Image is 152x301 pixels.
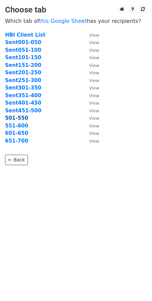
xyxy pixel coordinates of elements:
[82,62,99,68] a: View
[5,100,41,106] a: Sent401-450
[82,77,99,83] a: View
[5,39,41,45] a: Sent001-050
[89,33,99,38] small: View
[82,92,99,99] a: View
[5,70,41,76] a: Sent201-250
[89,139,99,144] small: View
[82,32,99,38] a: View
[5,130,28,136] a: 601-650
[5,47,41,53] a: Sent051-100
[5,54,41,61] a: Sent101-150
[82,115,99,121] a: View
[5,138,28,144] a: 651-700
[5,32,45,38] a: HBI Client List
[89,63,99,68] small: View
[82,100,99,106] a: View
[5,85,41,91] a: Sent301-350
[82,39,99,45] a: View
[82,123,99,129] a: View
[89,93,99,98] small: View
[89,108,99,113] small: View
[5,17,147,25] p: Which tab of has your recipients?
[5,115,28,121] a: 501-550
[5,92,41,99] a: Sent351-400
[89,78,99,83] small: View
[82,47,99,53] a: View
[5,123,28,129] a: 551-600
[5,77,41,83] a: Sent251-300
[39,18,87,24] a: this Google Sheet
[89,101,99,106] small: View
[89,55,99,60] small: View
[5,5,147,15] h3: Choose tab
[82,130,99,136] a: View
[89,116,99,121] small: View
[5,108,41,114] a: Sent451-500
[89,131,99,136] small: View
[82,138,99,144] a: View
[82,108,99,114] a: View
[5,62,41,68] a: Sent151-200
[89,123,99,128] small: View
[89,48,99,53] small: View
[89,70,99,75] small: View
[82,70,99,76] a: View
[118,269,152,301] iframe: Chat Widget
[82,54,99,61] a: View
[5,155,28,165] a: ← Back
[89,40,99,45] small: View
[89,85,99,90] small: View
[82,85,99,91] a: View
